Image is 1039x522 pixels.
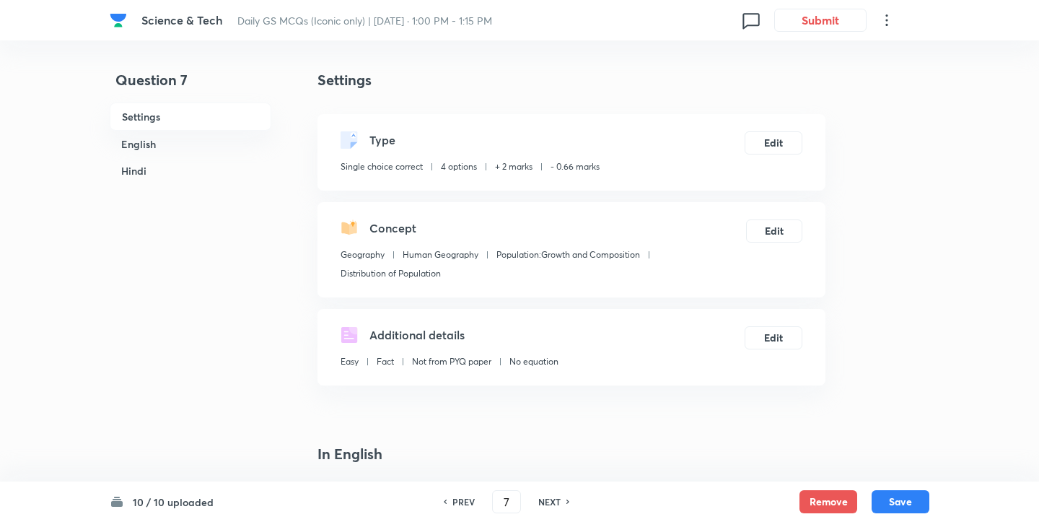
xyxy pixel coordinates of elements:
[237,14,492,27] span: Daily GS MCQs (Iconic only) | [DATE] · 1:00 PM - 1:15 PM
[341,267,441,280] p: Distribution of Population
[495,160,532,173] p: + 2 marks
[441,160,477,173] p: 4 options
[317,69,825,91] h4: Settings
[369,326,465,344] h5: Additional details
[341,248,385,261] p: Geography
[110,131,271,157] h6: English
[538,495,561,508] h6: NEXT
[509,355,558,368] p: No equation
[452,495,475,508] h6: PREV
[746,219,802,243] button: Edit
[133,495,214,510] h6: 10 / 10 uploaded
[745,326,802,349] button: Edit
[110,12,127,29] img: Company Logo
[341,131,358,149] img: questionType.svg
[872,490,929,513] button: Save
[110,69,271,103] h4: Question 7
[496,248,640,261] p: Population:Growth and Composition
[369,219,416,237] h5: Concept
[110,157,271,184] h6: Hindi
[341,355,359,368] p: Easy
[799,490,857,513] button: Remove
[403,248,478,261] p: Human Geography
[774,9,867,32] button: Submit
[745,131,802,155] button: Edit
[141,12,223,27] span: Science & Tech
[110,103,271,131] h6: Settings
[369,131,395,149] h5: Type
[377,355,394,368] p: Fact
[341,219,358,237] img: questionConcept.svg
[341,160,423,173] p: Single choice correct
[110,12,130,29] a: Company Logo
[551,160,600,173] p: - 0.66 marks
[412,355,491,368] p: Not from PYQ paper
[317,443,825,465] h4: In English
[341,326,358,344] img: questionDetails.svg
